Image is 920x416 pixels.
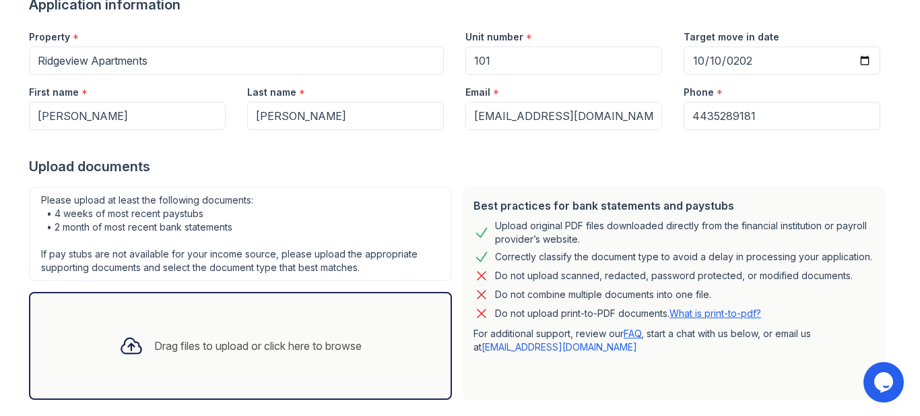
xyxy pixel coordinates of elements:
p: For additional support, review our , start a chat with us below, or email us at [473,327,875,354]
label: Email [465,86,490,99]
label: Phone [684,86,714,99]
div: Drag files to upload or click here to browse [154,338,362,354]
label: Unit number [465,30,523,44]
label: Last name [247,86,296,99]
a: What is print-to-pdf? [669,307,761,319]
label: First name [29,86,79,99]
div: Do not upload scanned, redacted, password protected, or modified documents. [495,268,853,284]
p: Do not upload print-to-PDF documents. [495,307,761,320]
iframe: chat widget [863,362,907,403]
label: Property [29,30,70,44]
a: FAQ [624,328,641,339]
a: [EMAIL_ADDRESS][DOMAIN_NAME] [482,341,637,353]
label: Target move in date [684,30,779,44]
div: Upload documents [29,157,891,176]
div: Do not combine multiple documents into one file. [495,287,711,303]
div: Best practices for bank statements and paystubs [473,198,875,214]
div: Upload original PDF files downloaded directly from the financial institution or payroll provider’... [495,219,875,246]
div: Please upload at least the following documents: • 4 weeks of most recent paystubs • 2 month of mo... [29,187,452,281]
div: Correctly classify the document type to avoid a delay in processing your application. [495,249,872,265]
